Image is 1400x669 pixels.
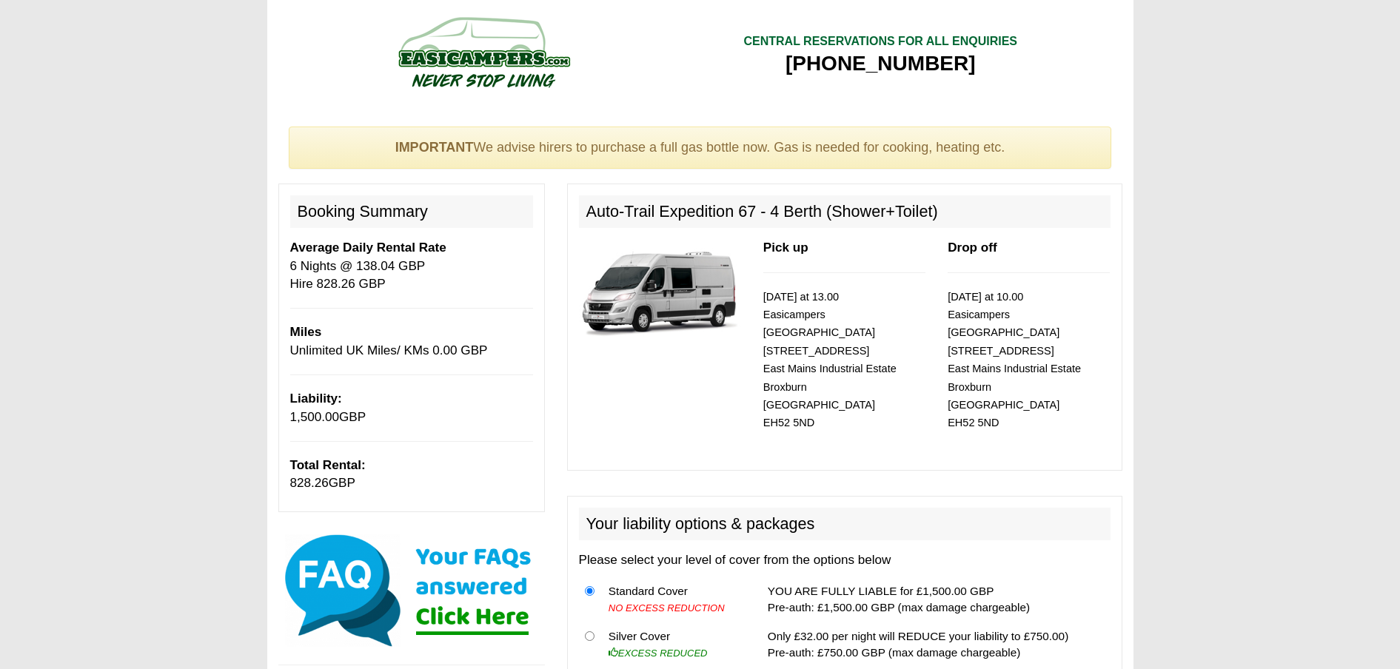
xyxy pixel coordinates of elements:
h2: Booking Summary [290,195,533,228]
h2: Your liability options & packages [579,508,1111,540]
p: GBP [290,457,533,493]
p: Please select your level of cover from the options below [579,551,1111,569]
p: 6 Nights @ 138.04 GBP Hire 828.26 GBP [290,239,533,293]
div: [PHONE_NUMBER] [743,50,1017,77]
div: CENTRAL RESERVATIONS FOR ALL ENQUIRIES [743,33,1017,50]
small: [DATE] at 13.00 Easicampers [GEOGRAPHIC_DATA] [STREET_ADDRESS] East Mains Industrial Estate Broxb... [763,291,897,429]
small: [DATE] at 10.00 Easicampers [GEOGRAPHIC_DATA] [STREET_ADDRESS] East Mains Industrial Estate Broxb... [948,291,1081,429]
p: Unlimited UK Miles/ KMs 0.00 GBP [290,323,533,360]
td: YOU ARE FULLY LIABLE for £1,500.00 GBP Pre-auth: £1,500.00 GBP (max damage chargeable) [762,577,1111,622]
div: We advise hirers to purchase a full gas bottle now. Gas is needed for cooking, heating etc. [289,127,1112,169]
b: Drop off [948,241,997,255]
img: 337.jpg [579,239,741,343]
b: Miles [290,325,322,339]
i: NO EXCESS REDUCTION [609,602,725,613]
h2: Auto-Trail Expedition 67 - 4 Berth (Shower+Toilet) [579,195,1111,228]
span: 1,500.00 [290,410,340,424]
p: GBP [290,390,533,426]
span: 828.26 [290,476,329,490]
td: Standard Cover [603,577,745,622]
b: Average Daily Rental Rate [290,241,446,255]
b: Pick up [763,241,808,255]
b: Total Rental: [290,458,366,472]
td: Silver Cover [603,622,745,667]
i: EXCESS REDUCED [609,648,708,659]
td: Only £32.00 per night will REDUCE your liability to £750.00) Pre-auth: £750.00 GBP (max damage ch... [762,622,1111,667]
b: Liability: [290,391,342,406]
img: campers-checkout-logo.png [343,11,624,93]
strong: IMPORTANT [395,140,474,155]
img: Click here for our most common FAQs [278,531,545,650]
